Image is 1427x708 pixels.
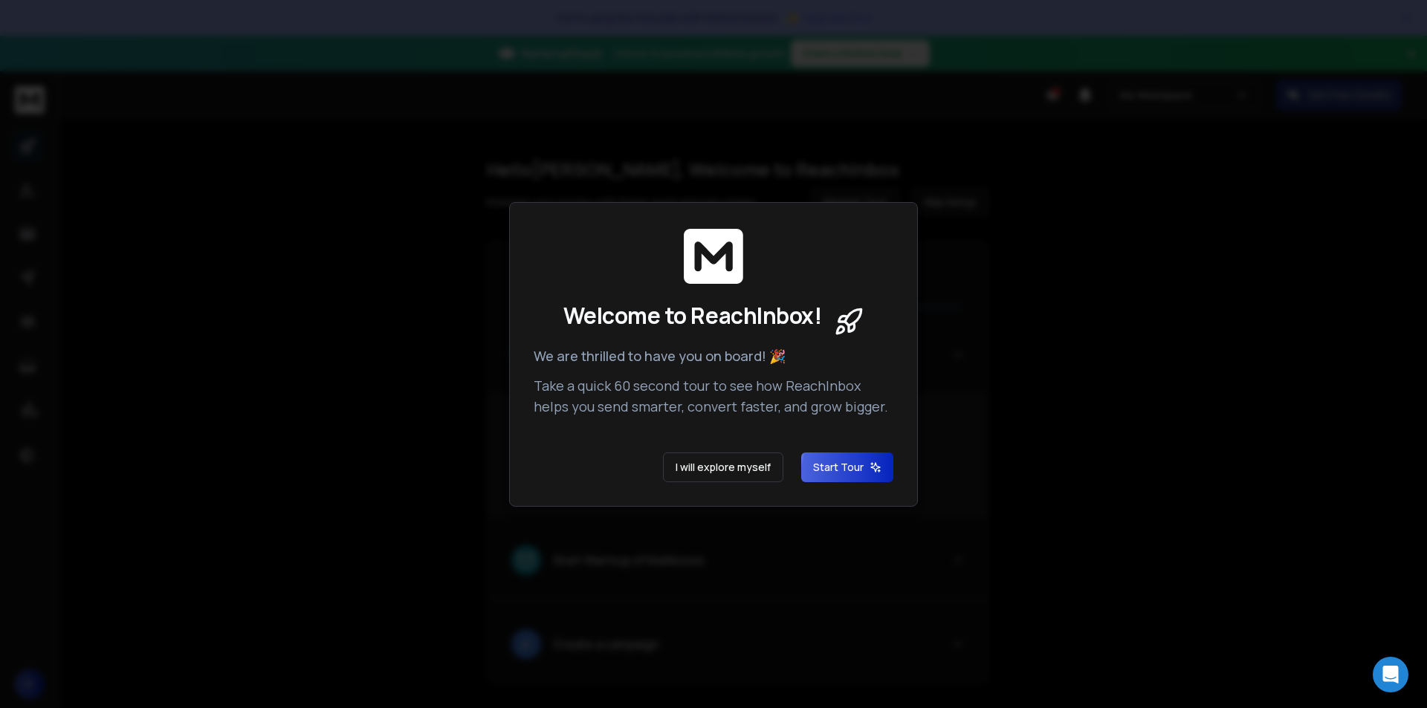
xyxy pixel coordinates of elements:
[801,452,893,482] button: Start Tour
[534,375,893,417] p: Take a quick 60 second tour to see how ReachInbox helps you send smarter, convert faster, and gro...
[663,452,783,482] button: I will explore myself
[1373,657,1408,692] div: Open Intercom Messenger
[813,460,881,475] span: Start Tour
[563,302,821,329] span: Welcome to ReachInbox!
[534,345,893,366] p: We are thrilled to have you on board! 🎉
